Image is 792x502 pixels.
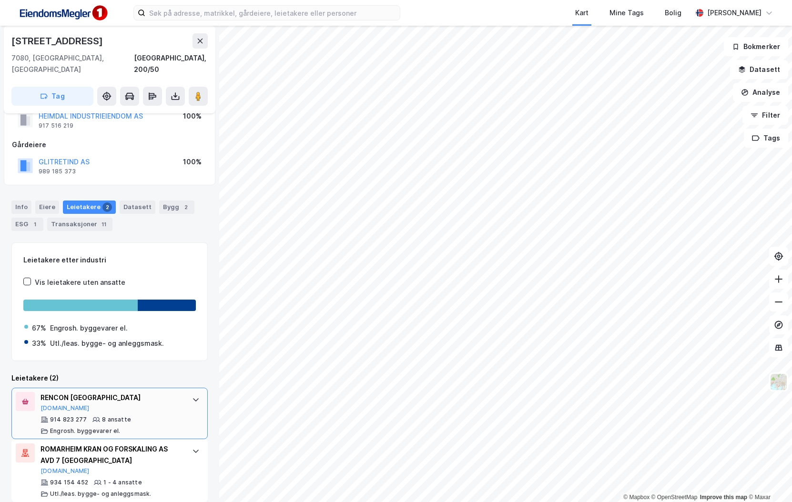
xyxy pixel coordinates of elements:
[41,404,90,412] button: [DOMAIN_NAME]
[11,201,31,214] div: Info
[50,479,88,486] div: 934 154 452
[770,373,788,391] img: Z
[39,122,73,130] div: 917 516 219
[11,52,134,75] div: 7080, [GEOGRAPHIC_DATA], [GEOGRAPHIC_DATA]
[623,494,650,501] a: Mapbox
[651,494,698,501] a: OpenStreetMap
[744,129,788,148] button: Tags
[23,254,196,266] div: Leietakere etter industri
[183,156,202,168] div: 100%
[11,372,208,384] div: Leietakere (2)
[11,33,105,49] div: [STREET_ADDRESS]
[103,479,142,486] div: 1 - 4 ansatte
[41,392,183,403] div: RENCON [GEOGRAPHIC_DATA]
[35,201,59,214] div: Eiere
[47,218,112,231] div: Transaksjoner
[134,52,208,75] div: [GEOGRAPHIC_DATA], 200/50
[41,443,183,466] div: ROMARHEIM KRAN OG FORSKALING AS AVD 7 [GEOGRAPHIC_DATA]
[120,201,155,214] div: Datasett
[50,490,152,498] div: Utl./leas. bygge- og anleggsmask.
[102,416,131,423] div: 8 ansatte
[102,202,112,212] div: 2
[50,416,87,423] div: 914 823 277
[41,467,90,475] button: [DOMAIN_NAME]
[30,220,40,229] div: 1
[707,7,762,19] div: [PERSON_NAME]
[35,277,125,288] div: Vis leietakere uten ansatte
[32,322,46,334] div: 67%
[744,456,792,502] div: Kontrollprogram for chat
[183,110,202,122] div: 100%
[145,6,400,20] input: Søk på adresse, matrikkel, gårdeiere, leietakere eller personer
[742,106,788,125] button: Filter
[665,7,681,19] div: Bolig
[50,427,121,435] div: Engrosh. byggevarer el.
[11,218,43,231] div: ESG
[32,338,46,349] div: 33%
[99,220,109,229] div: 11
[15,2,111,24] img: F4PB6Px+NJ5v8B7XTbfpPpyloAAAAASUVORK5CYII=
[50,322,128,334] div: Engrosh. byggevarer el.
[159,201,194,214] div: Bygg
[609,7,644,19] div: Mine Tags
[730,60,788,79] button: Datasett
[744,456,792,502] iframe: Chat Widget
[50,338,164,349] div: Utl./leas. bygge- og anleggsmask.
[575,7,589,19] div: Kart
[700,494,747,501] a: Improve this map
[181,202,191,212] div: 2
[12,139,207,151] div: Gårdeiere
[63,201,116,214] div: Leietakere
[733,83,788,102] button: Analyse
[724,37,788,56] button: Bokmerker
[11,87,93,106] button: Tag
[39,168,76,175] div: 989 185 373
